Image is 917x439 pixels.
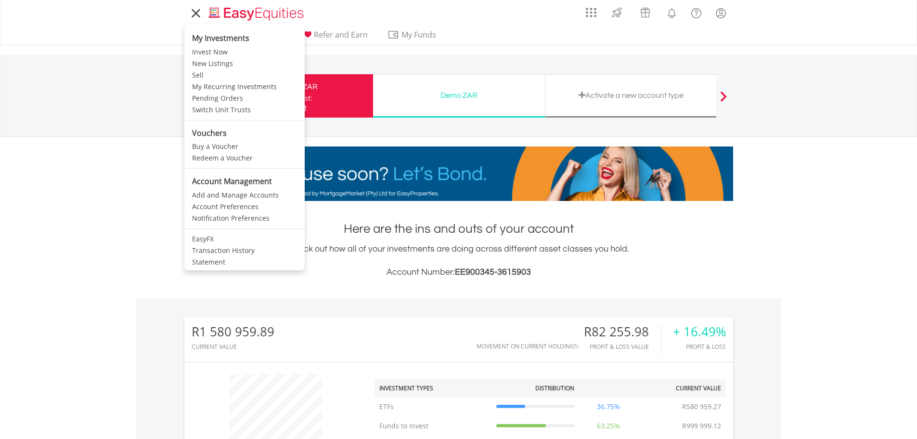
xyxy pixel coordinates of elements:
div: R82 255.98 [584,325,661,339]
a: Transaction History [184,245,305,256]
span: Refer and Earn [314,29,368,40]
a: Redeem a Voucher [184,152,305,164]
img: thrive-v2.svg [609,5,625,20]
a: Account Preferences [184,201,305,213]
a: Notifications [659,2,684,22]
a: Invest Now [184,46,305,58]
div: + 16.49% [673,325,726,339]
a: Home page [205,2,308,22]
div: Activate a new account type [551,89,711,102]
li: Account Management [184,173,305,189]
td: Funds to Invest [375,416,491,436]
div: Demo ZAR [379,89,539,102]
h3: Account Number: [184,266,733,279]
div: Movement on Current Holdings: [477,343,579,349]
div: Profit & Loss [673,344,726,350]
div: Distribution [535,384,574,392]
a: Buy a Voucher [184,141,305,152]
a: Refer and Earn [298,30,372,45]
td: R999 999.12 [677,416,726,436]
span: EE900345-3615903 [455,267,531,277]
h1: Here are the ins and outs of your account [184,220,733,238]
a: Notification Preferences [184,213,305,224]
a: Sell [184,69,305,81]
a: My Recurring Investments [184,81,305,93]
li: Vouchers [184,125,305,141]
img: grid-menu-icon.svg [586,7,596,18]
img: EasyEquities_Logo.png [207,6,308,22]
a: Pending Orders [184,93,305,104]
div: Profit & Loss Value [584,344,661,350]
a: Statement [184,256,305,268]
td: 36.75% [579,397,638,416]
a: Vouchers [631,2,659,20]
span: My Funds [387,28,451,41]
li: My Investments [184,27,305,46]
a: Switch Unit Trusts [184,104,305,116]
img: vouchers-v2.svg [637,5,653,20]
td: ETFs [375,397,491,416]
th: Current Value [638,379,726,397]
div: R1 580 959.89 [192,325,274,339]
a: FAQ's and Support [684,2,709,22]
a: EasyFX [184,233,305,245]
a: Add and Manage Accounts [184,189,305,201]
a: New Listings [184,58,305,69]
th: Investment Types [375,379,491,397]
td: R580 959.27 [677,397,726,416]
a: My Profile [709,2,733,24]
div: Check out how all of your investments are doing across different asset classes you hold. [184,242,733,279]
a: AppsGrid [580,2,603,18]
td: 63.25% [579,416,638,436]
div: CURRENT VALUE [192,344,274,350]
img: EasyMortage Promotion Banner [184,146,733,201]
